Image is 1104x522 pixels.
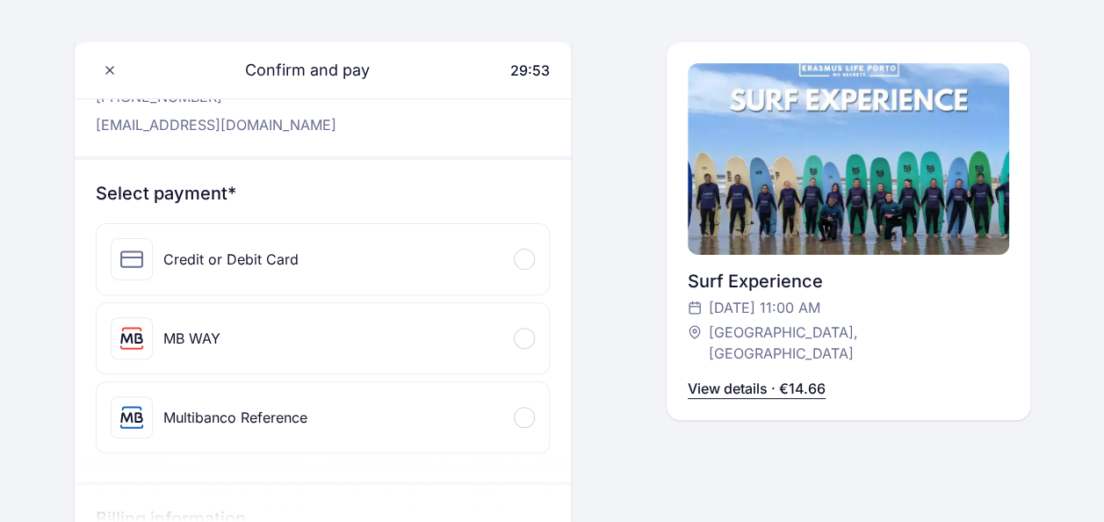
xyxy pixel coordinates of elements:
[163,328,220,349] div: MB WAY
[224,58,370,83] span: Confirm and pay
[510,62,550,79] span: 29:53
[96,181,551,206] h3: Select payment*
[163,407,307,428] div: Multibanco Reference
[709,322,991,364] span: [GEOGRAPHIC_DATA], [GEOGRAPHIC_DATA]
[688,378,826,399] p: View details · €14.66
[96,114,336,135] p: [EMAIL_ADDRESS][DOMAIN_NAME]
[709,297,820,318] span: [DATE] 11:00 AM
[163,249,299,270] div: Credit or Debit Card
[688,269,1008,294] div: Surf Experience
